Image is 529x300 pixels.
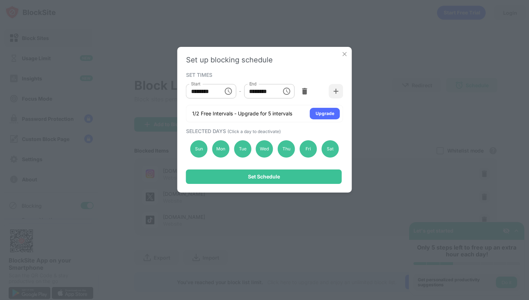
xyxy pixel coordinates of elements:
[321,140,339,158] div: Sat
[278,140,295,158] div: Thu
[256,140,273,158] div: Wed
[234,140,251,158] div: Tue
[227,129,281,134] span: (Click a day to deactivate)
[248,174,280,180] div: Set Schedule
[279,84,294,98] button: Choose time, selected time is 10:00 PM
[191,81,200,87] label: Start
[190,140,208,158] div: Sun
[239,87,241,95] div: -
[221,84,235,98] button: Choose time, selected time is 9:00 AM
[316,110,334,117] div: Upgrade
[341,50,348,58] img: x-button.svg
[212,140,229,158] div: Mon
[186,128,342,134] div: SELECTED DAYS
[192,110,292,117] div: 1/2 Free Intervals - Upgrade for 5 intervals
[186,72,342,78] div: SET TIMES
[300,140,317,158] div: Fri
[186,56,343,64] div: Set up blocking schedule
[249,81,257,87] label: End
